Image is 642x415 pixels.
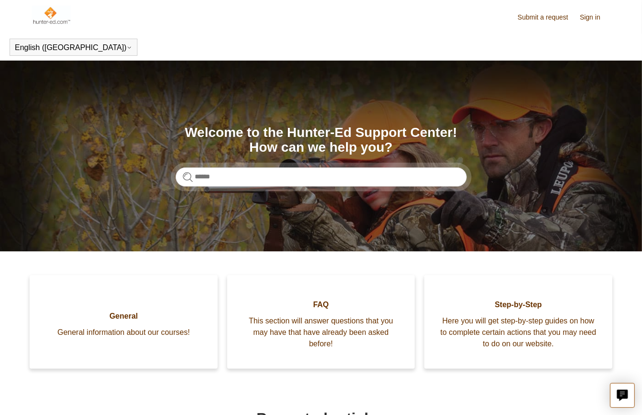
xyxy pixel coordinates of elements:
[439,299,598,311] span: Step-by-Step
[424,275,612,369] a: Step-by-Step Here you will get step-by-step guides on how to complete certain actions that you ma...
[518,12,578,22] a: Submit a request
[439,315,598,350] span: Here you will get step-by-step guides on how to complete certain actions that you may need to do ...
[580,12,610,22] a: Sign in
[30,275,218,369] a: General General information about our courses!
[44,327,203,338] span: General information about our courses!
[44,311,203,322] span: General
[176,167,467,187] input: Search
[242,299,401,311] span: FAQ
[227,275,415,369] a: FAQ This section will answer questions that you may have that have already been asked before!
[242,315,401,350] span: This section will answer questions that you may have that have already been asked before!
[32,6,71,25] img: Hunter-Ed Help Center home page
[15,43,132,52] button: English ([GEOGRAPHIC_DATA])
[610,383,635,408] button: Live chat
[176,125,467,155] h1: Welcome to the Hunter-Ed Support Center! How can we help you?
